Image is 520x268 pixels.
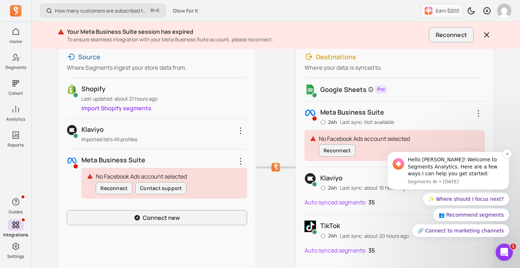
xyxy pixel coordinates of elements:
img: shopify [67,84,77,95]
p: Earn $200 [436,7,459,14]
span: Glow For It [173,7,198,14]
img: klaviyo [67,124,77,136]
button: Reconnect [96,182,132,194]
button: Glow For It [169,4,203,17]
p: No Facebook Ads account selected [96,172,187,181]
a: Connect new [67,210,247,225]
a: Auto synced segments:35 [304,196,375,209]
span: + [151,7,160,14]
p: 35 [368,244,375,257]
p: No Facebook Ads account selected [319,134,410,143]
p: Meta business suite [81,155,247,165]
span: Pro [375,85,387,94]
button: Reconnect [429,27,474,42]
p: To ensure seamless integration with your Meta Business Suite account, please reconnect. [67,36,426,43]
p: Segments [5,65,26,70]
img: avatar [497,4,511,18]
p: Last sync: about 20 hours ago [340,232,409,240]
p: Imported lists: All profiles [81,136,247,143]
iframe: Intercom notifications message [377,145,520,241]
img: TikTok [304,221,316,232]
p: Klaviyo [320,173,408,183]
img: facebook [67,155,77,166]
kbd: K [157,8,160,14]
p: Guides [9,209,23,215]
p: TikTok [320,221,409,231]
p: Cohort [9,91,23,96]
a: Auto synced segments:35 [304,244,375,257]
p: Auto synced segments: [304,198,367,207]
p: Shopify [81,84,247,94]
p: Last sync: Not available [340,119,394,126]
button: Guides [8,195,24,216]
p: Destinations [316,52,356,62]
p: Where your data is synced to. [304,63,485,72]
p: Home [10,39,22,45]
p: Last sync: about 16 hours ago [340,184,408,191]
button: Earn $200 [421,4,463,18]
span: 1 [510,244,516,249]
p: How many customers are subscribed to my email list? [55,7,148,14]
p: Auto synced segments: [304,246,367,255]
img: Facebook [304,107,316,119]
a: Import Shopify segments [81,104,151,112]
p: Source [78,52,100,62]
img: Klaviyo [304,173,316,184]
p: Where Segments ingest your store data from. [67,63,247,72]
button: Reconnect [319,144,355,157]
p: Settings [7,254,24,259]
p: 35 [368,196,375,209]
p: Your Meta Business Suite session has expired [67,27,426,36]
p: Google Sheets [320,84,367,94]
p: 24h [320,119,337,126]
kbd: ⌘ [150,6,154,15]
p: Integrations [3,232,28,238]
button: How many customers are subscribed to my email list?⌘+K [40,4,166,18]
button: Contact support [135,182,186,194]
iframe: Intercom live chat [496,244,513,261]
p: Reports [8,142,24,148]
img: gs [304,84,316,95]
p: 24h [320,184,337,191]
p: Last updated: about 21 hours ago [81,95,247,102]
p: Analytics [6,116,25,122]
p: Klaviyo [81,124,247,134]
p: 24h [320,232,337,239]
button: Toggle dark mode [464,4,478,18]
p: Meta business suite [320,107,394,117]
